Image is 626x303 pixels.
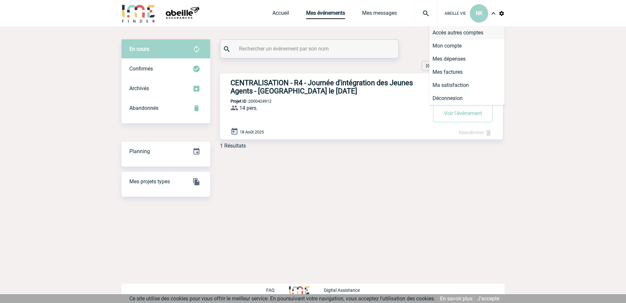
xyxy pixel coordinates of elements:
div: GESTION DES PROJETS TYPE [121,172,210,192]
span: 18 Août 2025 [240,130,264,134]
button: Voir l'événement [433,104,492,122]
a: Mes dépenses [429,52,505,66]
a: Mes projets types [121,172,210,191]
div: Retrouvez ici tous vos évènements avant confirmation [121,39,210,59]
span: 14 pers. [239,105,258,111]
span: NK [476,10,483,16]
span: Ce site utilise des cookies pour vous offrir le meilleur service. En poursuivant votre navigation... [129,295,435,302]
a: Mes messages [362,10,397,19]
a: J'accepte [477,295,499,302]
a: Accueil [272,10,289,19]
a: Abandonner [458,130,492,135]
a: Ma satisfaction [429,79,505,92]
a: Mes événements [306,10,345,19]
a: Mes factures [429,66,505,79]
li: Déconnexion [429,92,505,105]
span: Confirmés [129,66,153,72]
img: http://www.idealmeetingsevents.fr/ [289,286,309,294]
div: 1 Résultats [220,143,246,149]
p: FAQ [266,288,275,293]
span: Archivés [129,85,149,91]
p: 2000424912 [220,99,271,104]
b: Projet ID : [230,99,249,104]
img: IME-Finder [121,4,156,23]
span: En cours [129,46,149,52]
p: Digital Assistance [324,288,360,293]
input: Rechercher un événement par son nom [237,44,383,53]
a: En savoir plus [440,295,472,302]
a: CENTRALISATION - R4 - Journée d'intégration des Jeunes Agents - [GEOGRAPHIC_DATA] le [DATE] [220,79,503,95]
span: Abandonnés [129,105,158,111]
span: Mes projets types [129,178,170,185]
div: Retrouvez ici tous vos événements annulés [121,98,210,118]
a: FAQ [266,287,289,293]
span: ABEILLE VIE [445,11,466,16]
a: Mon compte [429,39,505,52]
div: Retrouvez ici tous vos événements organisés par date et état d'avancement [121,142,210,161]
a: Accès autres comptes [429,26,505,39]
div: Retrouvez ici tous les événements que vous avez décidé d'archiver [121,79,210,98]
span: Planning [129,148,150,154]
span: [GEOGRAPHIC_DATA] par : [426,63,488,69]
h3: CENTRALISATION - R4 - Journée d'intégration des Jeunes Agents - [GEOGRAPHIC_DATA] le [DATE] [230,79,427,95]
a: Planning [121,141,210,161]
